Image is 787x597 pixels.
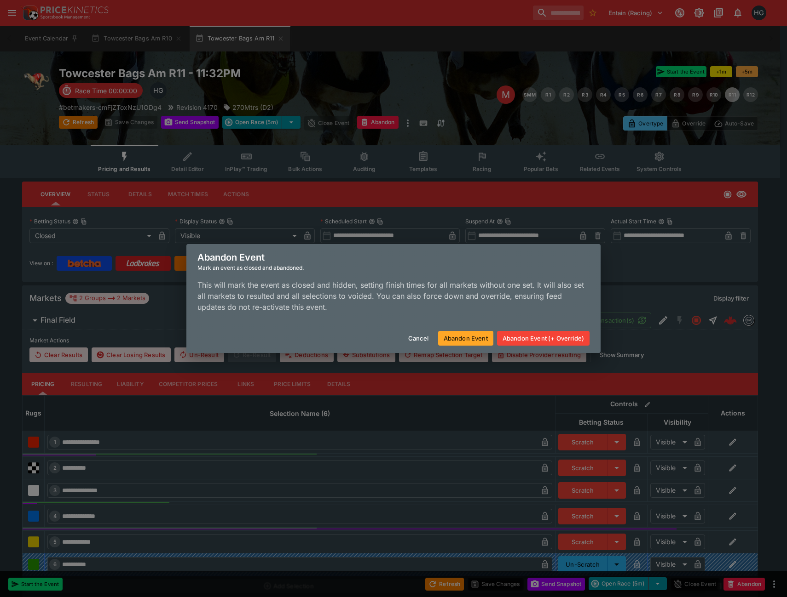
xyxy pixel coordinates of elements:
[197,263,590,273] div: Mark an event as closed and abandoned.
[186,244,601,280] div: Abandon Event
[497,331,590,346] button: Abandon Event (+ Override)
[197,279,590,313] p: This will mark the event as closed and hidden, setting finish times for all markets without one s...
[438,331,493,346] button: Abandon Event
[403,331,434,346] button: Cancel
